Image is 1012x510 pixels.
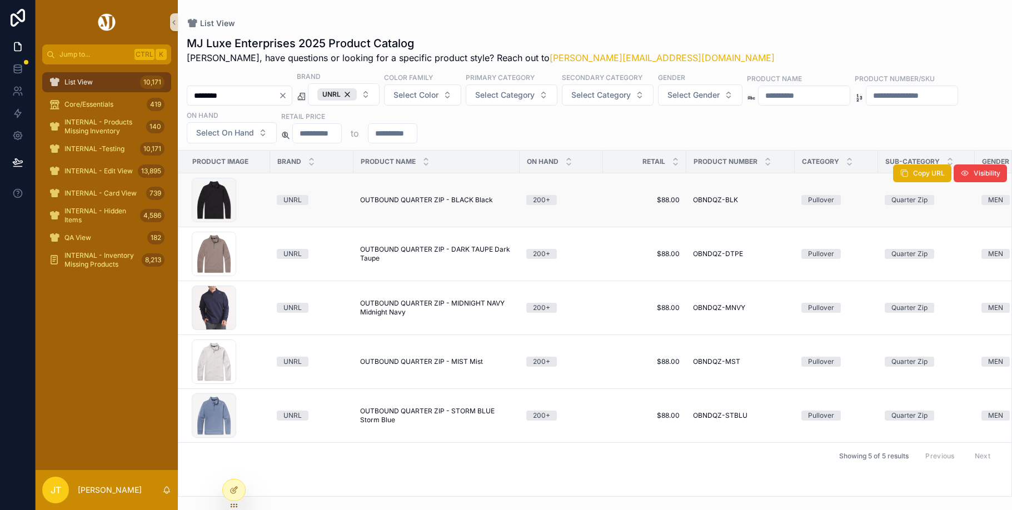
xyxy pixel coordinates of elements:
label: Brand [297,71,321,81]
div: UNRL [283,411,302,421]
span: OBNDQZ-MNVY [693,303,745,312]
a: UNRL [277,357,347,367]
a: Pullover [801,357,871,367]
span: INTERNAL - Products Missing Inventory [64,118,142,136]
button: Jump to...CtrlK [42,44,171,64]
button: Unselect UNRL [317,88,357,101]
span: Select Gender [667,89,720,101]
a: 200+ [526,195,596,205]
a: Quarter Zip [885,195,968,205]
div: Quarter Zip [891,249,928,259]
a: INTERNAL - Inventory Missing Products8,213 [42,250,171,270]
a: OBNDQZ-STBLU [693,411,788,420]
span: [PERSON_NAME], have questions or looking for a specific product style? Reach out to [187,51,775,64]
a: Pullover [801,249,871,259]
div: UNRL [283,195,302,205]
a: OBNDQZ-MST [693,357,788,366]
a: Quarter Zip [885,303,968,313]
a: [PERSON_NAME][EMAIL_ADDRESS][DOMAIN_NAME] [550,52,775,63]
div: 739 [146,187,164,200]
button: Select Button [562,84,654,106]
a: INTERNAL - Edit View13,895 [42,161,171,181]
label: Product Number/SKU [855,73,935,83]
span: INTERNAL - Card View [64,189,137,198]
div: 4,586 [140,209,164,222]
span: Product Name [361,157,416,166]
button: Visibility [954,164,1007,182]
span: OUTBOUND QUARTER ZIP - DARK TAUPE Dark Taupe [360,245,513,263]
div: 182 [147,231,164,244]
span: Category [802,157,839,166]
a: INTERNAL - Products Missing Inventory140 [42,117,171,137]
div: 13,895 [138,164,164,178]
div: 140 [146,120,164,133]
div: 10,171 [140,76,164,89]
span: Select On Hand [196,127,254,138]
div: Quarter Zip [891,411,928,421]
div: MEN [988,249,1003,259]
span: OUTBOUND QUARTER ZIP - BLACK Black [360,196,493,204]
span: Sub-Category [885,157,940,166]
a: OBNDQZ-MNVY [693,303,788,312]
a: Pullover [801,195,871,205]
span: Product Image [192,157,248,166]
span: Select Color [393,89,438,101]
a: Core/Essentials419 [42,94,171,114]
p: to [351,127,359,140]
div: UNRL [283,249,302,259]
label: Color Family [384,72,433,82]
div: 8,213 [142,253,164,267]
span: Visibility [974,169,1000,178]
span: INTERNAL - Inventory Missing Products [64,251,137,269]
div: Pullover [808,249,834,259]
div: 419 [147,98,164,111]
a: $88.00 [610,196,680,204]
div: UNRL [317,88,357,101]
label: Product Name [747,73,802,83]
a: 200+ [526,357,596,367]
span: Ctrl [134,49,154,60]
div: Pullover [808,303,834,313]
span: OBNDQZ-MST [693,357,740,366]
span: Jump to... [59,50,130,59]
a: OBNDQZ-DTPE [693,249,788,258]
span: Select Category [475,89,535,101]
a: List View [187,18,235,29]
div: MEN [988,411,1003,421]
p: [PERSON_NAME] [78,484,142,496]
div: MEN [988,303,1003,313]
span: Brand [277,157,301,166]
span: OUTBOUND QUARTER ZIP - MIST Mist [360,357,483,366]
a: 200+ [526,303,596,313]
span: OUTBOUND QUARTER ZIP - STORM BLUE Storm Blue [360,407,513,424]
div: UNRL [283,357,302,367]
button: Copy URL [893,164,951,182]
span: Select Category [571,89,631,101]
span: QA View [64,233,91,242]
a: UNRL [277,411,347,421]
a: $88.00 [610,303,680,312]
h1: MJ Luxe Enterprises 2025 Product Catalog [187,36,775,51]
button: Clear [278,91,292,100]
span: List View [64,78,93,87]
span: $88.00 [610,357,680,366]
div: Quarter Zip [891,303,928,313]
div: Quarter Zip [891,195,928,205]
span: Showing 5 of 5 results [839,452,909,461]
div: Pullover [808,195,834,205]
img: App logo [96,13,117,31]
div: 200+ [533,195,550,205]
div: scrollable content [36,64,178,470]
div: Pullover [808,411,834,421]
span: Retail [642,157,665,166]
a: Pullover [801,303,871,313]
label: Primary Category [466,72,535,82]
label: On Hand [187,110,218,120]
a: Pullover [801,411,871,421]
a: OUTBOUND QUARTER ZIP - MIDNIGHT NAVY Midnight Navy [360,299,513,317]
a: $88.00 [610,249,680,258]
